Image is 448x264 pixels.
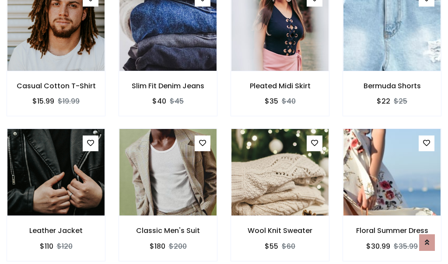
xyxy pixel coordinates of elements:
[265,242,278,250] h6: $55
[152,97,166,105] h6: $40
[377,97,390,105] h6: $22
[40,242,53,250] h6: $110
[119,82,217,90] h6: Slim Fit Denim Jeans
[366,242,390,250] h6: $30.99
[343,82,441,90] h6: Bermuda Shorts
[32,97,54,105] h6: $15.99
[7,226,105,235] h6: Leather Jacket
[231,226,329,235] h6: Wool Knit Sweater
[231,82,329,90] h6: Pleated Midi Skirt
[7,82,105,90] h6: Casual Cotton T-Shirt
[394,96,407,106] del: $25
[150,242,165,250] h6: $180
[343,226,441,235] h6: Floral Summer Dress
[282,241,295,251] del: $60
[394,241,418,251] del: $35.99
[282,96,296,106] del: $40
[57,241,73,251] del: $120
[169,241,187,251] del: $200
[58,96,80,106] del: $19.99
[170,96,184,106] del: $45
[265,97,278,105] h6: $35
[119,226,217,235] h6: Classic Men's Suit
